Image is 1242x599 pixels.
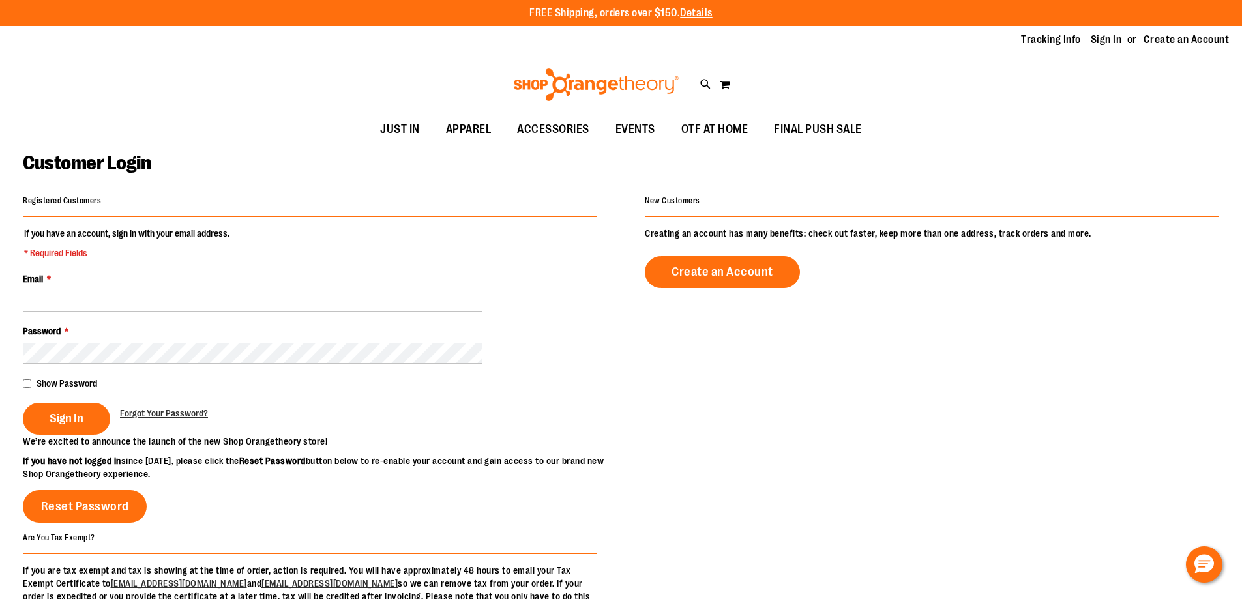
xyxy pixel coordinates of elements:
a: Reset Password [23,490,147,523]
a: ACCESSORIES [504,115,602,145]
a: Create an Account [1144,33,1230,47]
a: Sign In [1091,33,1122,47]
span: ACCESSORIES [517,115,589,144]
span: * Required Fields [24,246,229,259]
a: [EMAIL_ADDRESS][DOMAIN_NAME] [111,578,247,589]
img: Shop Orangetheory [512,68,681,101]
span: Reset Password [41,499,129,514]
span: APPAREL [446,115,492,144]
strong: Reset Password [239,456,306,466]
strong: New Customers [645,196,700,205]
span: Show Password [37,378,97,388]
a: [EMAIL_ADDRESS][DOMAIN_NAME] [261,578,398,589]
legend: If you have an account, sign in with your email address. [23,227,231,259]
span: JUST IN [380,115,420,144]
a: APPAREL [433,115,505,145]
span: Create an Account [672,265,773,279]
a: Forgot Your Password? [120,407,208,420]
a: OTF AT HOME [668,115,761,145]
span: Sign In [50,411,83,426]
p: We’re excited to announce the launch of the new Shop Orangetheory store! [23,435,621,448]
strong: Are You Tax Exempt? [23,533,95,542]
button: Hello, have a question? Let’s chat. [1186,546,1222,583]
strong: If you have not logged in [23,456,121,466]
a: Details [680,7,713,19]
p: since [DATE], please click the button below to re-enable your account and gain access to our bran... [23,454,621,480]
span: Password [23,326,61,336]
strong: Registered Customers [23,196,101,205]
button: Sign In [23,403,110,435]
span: EVENTS [615,115,655,144]
a: FINAL PUSH SALE [761,115,875,145]
a: Create an Account [645,256,800,288]
p: FREE Shipping, orders over $150. [529,6,713,21]
span: FINAL PUSH SALE [774,115,862,144]
span: Forgot Your Password? [120,408,208,418]
p: Creating an account has many benefits: check out faster, keep more than one address, track orders... [645,227,1219,240]
a: JUST IN [367,115,433,145]
span: OTF AT HOME [681,115,748,144]
span: Customer Login [23,152,151,174]
span: Email [23,274,43,284]
a: Tracking Info [1021,33,1081,47]
a: EVENTS [602,115,668,145]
